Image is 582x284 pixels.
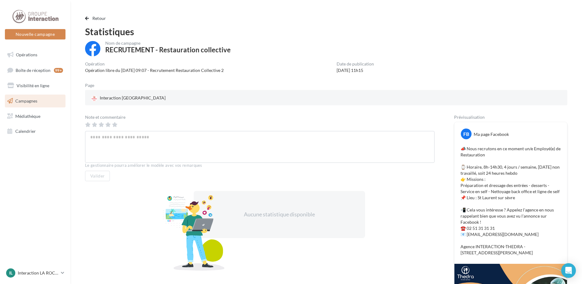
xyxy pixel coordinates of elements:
span: Retour [92,16,106,21]
p: Interaction LA ROCHE SUR YON [18,270,58,276]
div: 99+ [54,68,63,73]
a: IL Interaction LA ROCHE SUR YON [5,267,65,279]
div: Open Intercom Messenger [561,263,576,278]
a: Calendrier [4,125,67,138]
span: Calendrier [15,129,36,134]
div: Opération libre du [DATE] 09:07 - Recrutement Restauration Collective 2 [85,67,224,73]
a: Boîte de réception99+ [4,64,67,77]
div: Prévisualisation [454,115,567,119]
button: Valider [85,171,110,181]
a: Opérations [4,48,67,61]
p: 📣 Nous recrutons en ce moment un/e Employé(e) de Restauration ⌚ Horaire, 8h-14h30, 4 jours / sema... [461,146,561,256]
div: Le gestionnaire pourra améliorer le modèle avec vos remarques [85,163,435,168]
button: Retour [85,15,109,22]
a: Médiathèque [4,110,67,123]
div: RECRUTEMENT - Restauration collective [105,47,231,53]
button: Nouvelle campagne [5,29,65,39]
span: Visibilité en ligne [17,83,49,88]
div: Date de publication [337,62,374,66]
div: Ma page Facebook [474,131,509,137]
div: Opération [85,62,224,66]
span: Médiathèque [15,113,40,118]
div: Statistiques [85,27,567,36]
div: [DATE] 11h15 [337,67,374,73]
div: Page [85,83,99,88]
span: Campagnes [15,98,37,103]
div: Note et commentaire [85,115,435,119]
a: Interaction [GEOGRAPHIC_DATA] [90,94,248,103]
span: Opérations [16,52,37,57]
div: Nom de campagne [105,41,231,45]
span: IL [9,270,13,276]
a: Visibilité en ligne [4,79,67,92]
div: Interaction [GEOGRAPHIC_DATA] [90,94,167,103]
div: FB [461,129,472,139]
a: Campagnes [4,95,67,107]
span: Boîte de réception [16,67,50,73]
div: Aucune statistique disponible [213,211,345,219]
